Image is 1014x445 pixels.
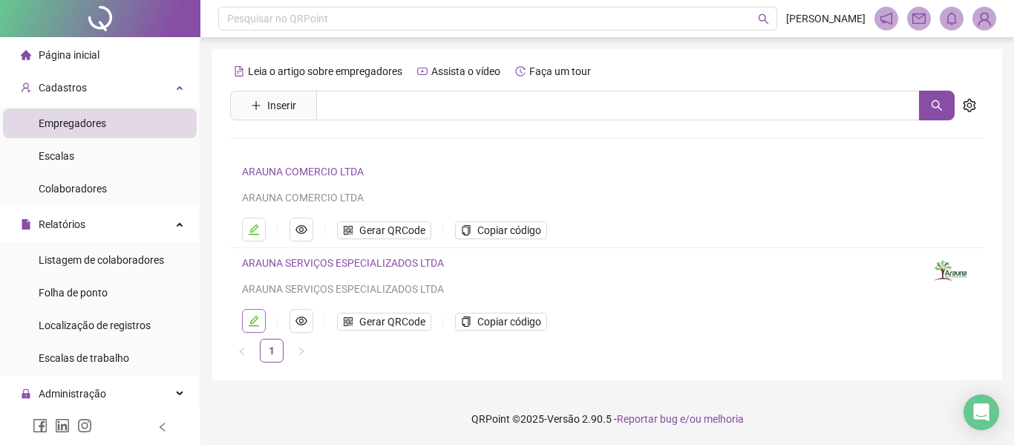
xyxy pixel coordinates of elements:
[39,218,85,230] span: Relatórios
[912,12,926,25] span: mail
[945,12,958,25] span: bell
[343,316,353,327] span: qrcode
[248,65,402,77] span: Leia o artigo sobre empregadores
[786,10,866,27] span: [PERSON_NAME]
[547,413,580,425] span: Versão
[417,66,428,77] span: youtube
[477,222,541,238] span: Copiar código
[931,100,943,111] span: search
[928,254,972,288] img: logo
[230,339,254,363] button: left
[230,339,254,363] li: Página anterior
[963,99,976,112] span: setting
[39,150,74,162] span: Escalas
[239,94,308,117] button: Inserir
[157,422,168,432] span: left
[21,82,31,93] span: user-add
[758,13,769,25] span: search
[55,418,70,433] span: linkedin
[39,49,99,61] span: Página inicial
[880,12,893,25] span: notification
[260,339,284,363] li: 1
[973,7,995,30] img: 93083
[242,281,910,297] div: ARAUNA SERVIÇOS ESPECIALIZADOS LTDA
[39,117,106,129] span: Empregadores
[39,254,164,266] span: Listagem de colaboradores
[515,66,526,77] span: history
[242,257,444,269] a: ARAUNA SERVIÇOS ESPECIALIZADOS LTDA
[295,315,307,327] span: eye
[455,313,547,331] button: Copiar código
[242,166,364,178] a: ARAUNA COMERCIO LTDA
[343,225,353,236] span: qrcode
[39,82,87,94] span: Cadastros
[337,221,431,239] button: Gerar QRCode
[267,97,296,114] span: Inserir
[337,313,431,331] button: Gerar QRCode
[455,221,547,239] button: Copiar código
[261,340,283,362] a: 1
[359,222,425,238] span: Gerar QRCode
[529,65,591,77] span: Faça um tour
[251,100,261,111] span: plus
[295,224,307,236] span: eye
[39,287,108,299] span: Folha de ponto
[242,189,923,206] div: ARAUNA COMERCIO LTDA
[39,388,106,400] span: Administração
[477,314,541,330] span: Copiar código
[248,224,260,236] span: edit
[21,219,31,230] span: file
[297,347,306,356] span: right
[290,339,313,363] li: Próxima página
[238,347,246,356] span: left
[21,389,31,399] span: lock
[200,393,1014,445] footer: QRPoint © 2025 - 2.90.5 -
[39,319,151,331] span: Localização de registros
[33,418,48,433] span: facebook
[964,394,999,430] div: Open Intercom Messenger
[248,315,260,327] span: edit
[39,352,129,364] span: Escalas de trabalho
[359,314,425,330] span: Gerar QRCode
[39,183,107,195] span: Colaboradores
[617,413,744,425] span: Reportar bug e/ou melhoria
[21,50,31,60] span: home
[461,225,471,236] span: copy
[77,418,92,433] span: instagram
[461,316,471,327] span: copy
[431,65,500,77] span: Assista o vídeo
[290,339,313,363] button: right
[234,66,244,77] span: file-text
